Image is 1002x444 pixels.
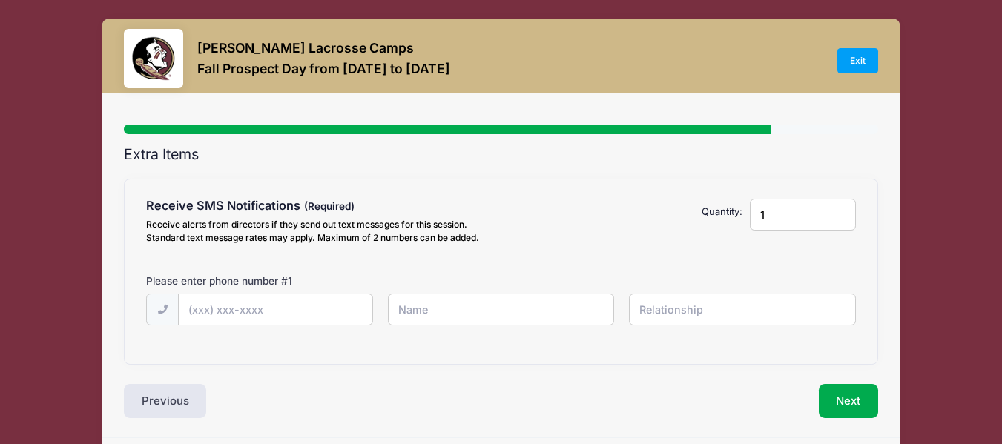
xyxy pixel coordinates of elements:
input: Relationship [629,294,856,325]
label: Please enter phone number # [146,274,292,288]
a: Exit [837,48,879,73]
h3: Fall Prospect Day from [DATE] to [DATE] [197,61,450,76]
h4: Receive SMS Notifications [146,199,494,213]
div: Receive alerts from directors if they send out text messages for this session. Standard text mess... [146,218,494,245]
h2: Extra Items [124,146,878,163]
input: Quantity [750,199,856,231]
input: Name [388,294,615,325]
span: 1 [288,275,292,287]
button: Next [819,384,879,418]
input: (xxx) xxx-xxxx [178,294,373,325]
h3: [PERSON_NAME] Lacrosse Camps [197,40,450,56]
button: Previous [124,384,207,418]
